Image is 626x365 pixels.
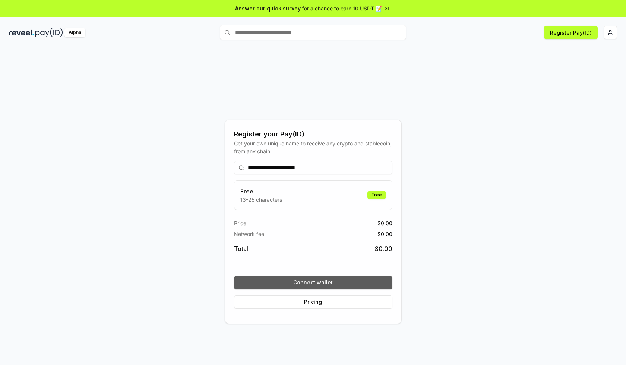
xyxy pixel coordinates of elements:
img: reveel_dark [9,28,34,37]
p: 13-25 characters [240,196,282,204]
span: Price [234,219,246,227]
div: Get your own unique name to receive any crypto and stablecoin, from any chain [234,139,392,155]
span: $ 0.00 [375,244,392,253]
span: for a chance to earn 10 USDT 📝 [302,4,382,12]
button: Register Pay(ID) [544,26,598,39]
button: Connect wallet [234,276,392,289]
div: Free [367,191,386,199]
button: Pricing [234,295,392,309]
div: Register your Pay(ID) [234,129,392,139]
h3: Free [240,187,282,196]
span: $ 0.00 [377,219,392,227]
span: $ 0.00 [377,230,392,238]
img: pay_id [35,28,63,37]
span: Network fee [234,230,264,238]
span: Total [234,244,248,253]
div: Alpha [64,28,85,37]
span: Answer our quick survey [235,4,301,12]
